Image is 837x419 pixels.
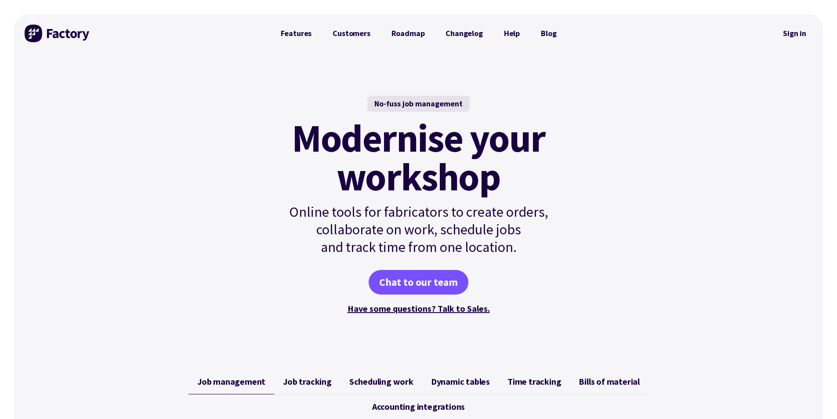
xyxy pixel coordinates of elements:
mark: Modernise your workshop [292,119,545,196]
p: Online tools for fabricators to create orders, collaborate on work, schedule jobs and track time ... [270,203,567,256]
a: Blog [530,25,567,42]
a: Customers [322,25,380,42]
span: Scheduling work [349,376,413,387]
a: Help [493,25,530,42]
a: Chat to our team [369,270,468,295]
a: Roadmap [381,25,435,42]
span: Time tracking [507,376,561,387]
span: Dynamic tables [431,376,490,387]
span: Job tracking [283,376,332,387]
span: Accounting integrations [372,401,465,412]
a: Features [270,25,322,42]
a: Have some questions? Talk to Sales. [348,303,490,314]
a: Sign in [777,23,812,44]
a: Changelog [435,25,493,42]
div: No-fuss job management [367,96,470,112]
span: Job management [197,376,265,387]
nav: Secondary Navigation [777,23,812,44]
span: Bills of material [579,376,640,387]
img: Factory [25,25,91,42]
nav: Primary Navigation [270,25,567,42]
